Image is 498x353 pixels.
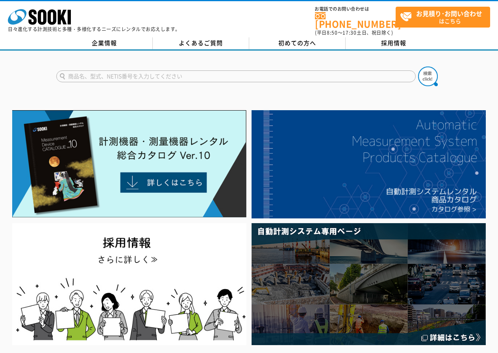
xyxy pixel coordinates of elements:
[315,29,393,36] span: (平日 ～ 土日、祝日除く)
[252,110,486,218] img: 自動計測システムカタログ
[327,29,338,36] span: 8:50
[416,9,482,18] strong: お見積り･お問い合わせ
[153,37,249,49] a: よくあるご質問
[396,7,490,28] a: お見積り･お問い合わせはこちら
[249,37,346,49] a: 初めての方へ
[56,70,416,82] input: 商品名、型式、NETIS番号を入力してください
[400,7,490,27] span: はこちら
[56,37,153,49] a: 企業情報
[12,223,246,345] img: SOOKI recruit
[315,7,396,11] span: お電話でのお問い合わせは
[342,29,357,36] span: 17:30
[252,223,486,345] img: 自動計測システム専用ページ
[278,39,316,47] span: 初めての方へ
[12,110,246,218] img: Catalog Ver10
[418,67,438,86] img: btn_search.png
[346,37,442,49] a: 採用情報
[315,12,396,28] a: [PHONE_NUMBER]
[8,27,180,31] p: 日々進化する計測技術と多種・多様化するニーズにレンタルでお応えします。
